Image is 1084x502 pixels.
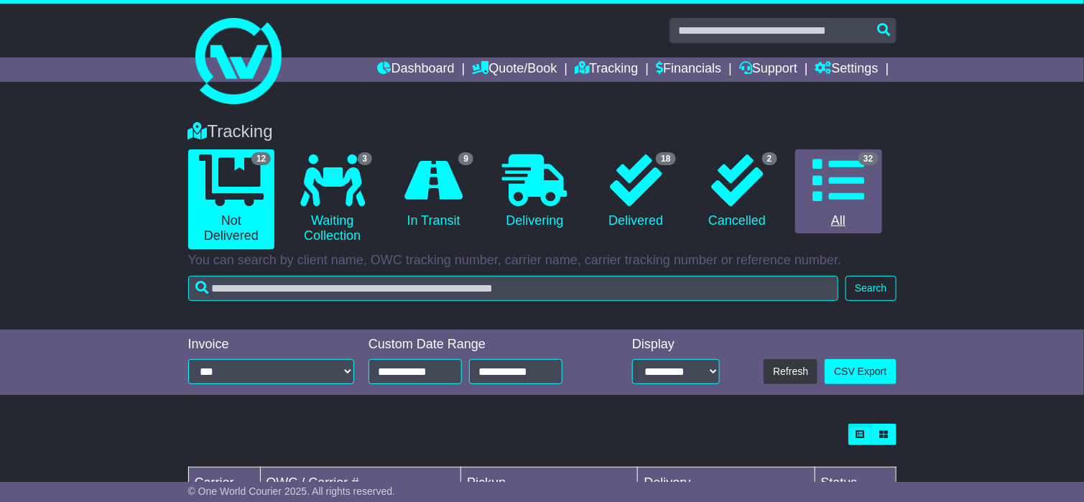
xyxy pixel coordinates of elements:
[656,152,675,165] span: 18
[491,149,578,234] a: Delivering
[593,149,680,234] a: 18 Delivered
[825,359,896,384] a: CSV Export
[188,253,897,269] p: You can search by client name, OWC tracking number, carrier name, carrier tracking number or refe...
[188,468,260,499] td: Carrier
[858,152,878,165] span: 32
[461,468,638,499] td: Pickup
[188,149,275,249] a: 12 Not Delivered
[390,149,477,234] a: 9 In Transit
[260,468,461,499] td: OWC / Carrier #
[739,57,797,82] a: Support
[458,152,473,165] span: 9
[762,152,777,165] span: 2
[289,149,376,249] a: 3 Waiting Collection
[815,57,879,82] a: Settings
[846,276,896,301] button: Search
[694,149,781,234] a: 2 Cancelled
[378,57,455,82] a: Dashboard
[795,149,882,234] a: 32 All
[369,337,595,353] div: Custom Date Range
[815,468,896,499] td: Status
[181,121,904,142] div: Tracking
[251,152,271,165] span: 12
[656,57,721,82] a: Financials
[764,359,817,384] button: Refresh
[358,152,373,165] span: 3
[472,57,557,82] a: Quote/Book
[575,57,638,82] a: Tracking
[188,337,355,353] div: Invoice
[188,485,396,497] span: © One World Courier 2025. All rights reserved.
[638,468,815,499] td: Delivery
[632,337,720,353] div: Display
